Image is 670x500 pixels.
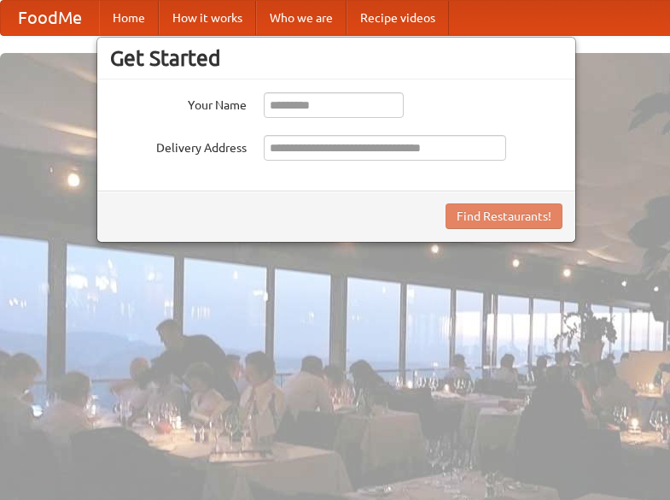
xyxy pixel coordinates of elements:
[159,1,256,35] a: How it works
[256,1,347,35] a: Who we are
[110,135,247,156] label: Delivery Address
[110,45,562,71] h3: Get Started
[110,92,247,114] label: Your Name
[99,1,159,35] a: Home
[446,203,562,229] button: Find Restaurants!
[347,1,449,35] a: Recipe videos
[1,1,99,35] a: FoodMe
